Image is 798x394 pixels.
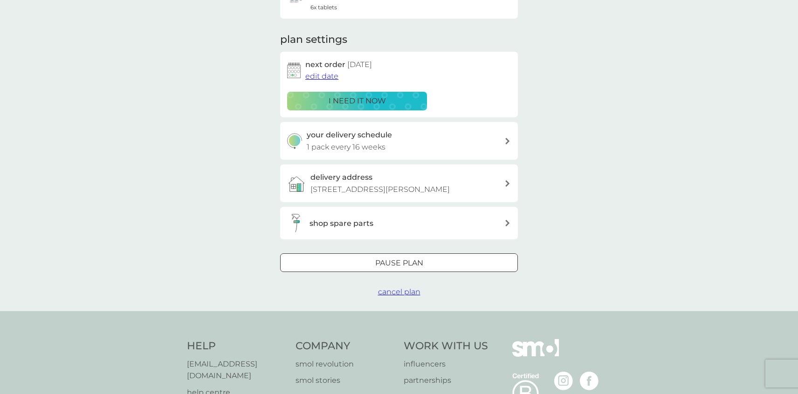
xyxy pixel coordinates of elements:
[378,287,420,296] span: cancel plan
[187,339,286,353] h4: Help
[310,217,373,230] h3: shop spare parts
[310,3,337,12] span: 6x tablets
[305,72,338,81] span: edit date
[296,339,395,353] h4: Company
[280,122,518,160] button: your delivery schedule1 pack every 16 weeks
[287,92,427,110] button: i need it now
[404,358,488,370] a: influencers
[512,339,559,371] img: smol
[310,183,450,196] p: [STREET_ADDRESS][PERSON_NAME]
[280,253,518,272] button: Pause plan
[554,372,573,390] img: visit the smol Instagram page
[307,141,385,153] p: 1 pack every 16 weeks
[280,33,347,47] h2: plan settings
[305,70,338,82] button: edit date
[404,339,488,353] h4: Work With Us
[296,374,395,387] a: smol stories
[296,358,395,370] a: smol revolution
[375,257,423,269] p: Pause plan
[305,59,372,71] h2: next order
[378,286,420,298] button: cancel plan
[310,171,372,183] h3: delivery address
[404,374,488,387] a: partnerships
[580,372,598,390] img: visit the smol Facebook page
[280,164,518,202] a: delivery address[STREET_ADDRESS][PERSON_NAME]
[347,60,372,69] span: [DATE]
[187,358,286,382] a: [EMAIL_ADDRESS][DOMAIN_NAME]
[280,207,518,239] button: shop spare parts
[329,95,386,107] p: i need it now
[307,129,392,141] h3: your delivery schedule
